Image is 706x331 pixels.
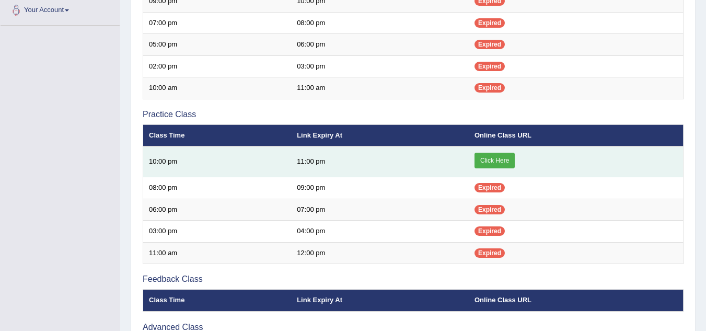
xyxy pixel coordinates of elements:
[143,275,684,284] h3: Feedback Class
[474,183,505,192] span: Expired
[469,124,684,146] th: Online Class URL
[143,55,292,77] td: 02:00 pm
[474,83,505,93] span: Expired
[143,12,292,34] td: 07:00 pm
[474,18,505,28] span: Expired
[143,146,292,177] td: 10:00 pm
[474,226,505,236] span: Expired
[291,290,469,312] th: Link Expiry At
[291,77,469,99] td: 11:00 am
[143,199,292,221] td: 06:00 pm
[143,124,292,146] th: Class Time
[143,221,292,243] td: 03:00 pm
[143,177,292,199] td: 08:00 pm
[143,77,292,99] td: 10:00 am
[291,146,469,177] td: 11:00 pm
[143,110,684,119] h3: Practice Class
[469,290,684,312] th: Online Class URL
[474,153,515,168] a: Click Here
[291,12,469,34] td: 08:00 pm
[474,62,505,71] span: Expired
[291,242,469,264] td: 12:00 pm
[291,221,469,243] td: 04:00 pm
[143,242,292,264] td: 11:00 am
[474,40,505,49] span: Expired
[474,248,505,258] span: Expired
[143,34,292,56] td: 05:00 pm
[291,124,469,146] th: Link Expiry At
[291,177,469,199] td: 09:00 pm
[291,55,469,77] td: 03:00 pm
[291,199,469,221] td: 07:00 pm
[291,34,469,56] td: 06:00 pm
[474,205,505,214] span: Expired
[143,290,292,312] th: Class Time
